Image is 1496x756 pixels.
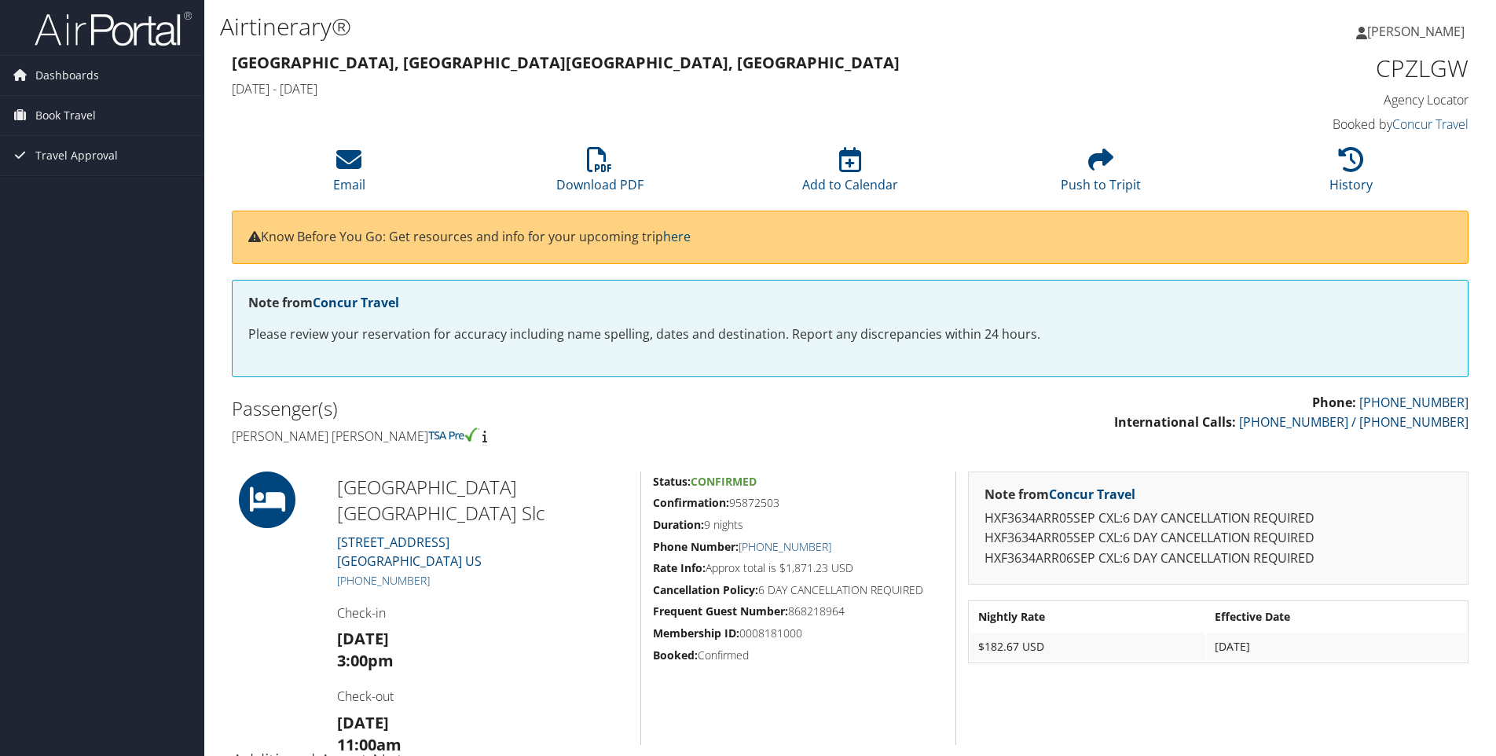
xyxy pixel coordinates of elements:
[970,603,1205,631] th: Nightly Rate
[653,517,944,533] h5: 9 nights
[653,626,944,641] h5: 0008181000
[337,474,629,527] h2: [GEOGRAPHIC_DATA] [GEOGRAPHIC_DATA] Slc
[333,156,365,193] a: Email
[337,628,389,649] strong: [DATE]
[337,573,430,588] a: [PHONE_NUMBER]
[248,325,1452,345] p: Please review your reservation for accuracy including name spelling, dates and destination. Repor...
[337,604,629,622] h4: Check-in
[653,604,944,619] h5: 868218964
[653,560,706,575] strong: Rate Info:
[984,486,1135,503] strong: Note from
[248,227,1452,248] p: Know Before You Go: Get resources and info for your upcoming trip
[653,648,698,662] strong: Booked:
[653,495,944,511] h5: 95872503
[653,604,788,618] strong: Frequent Guest Number:
[35,10,192,47] img: airportal-logo.png
[1329,156,1373,193] a: History
[35,136,118,175] span: Travel Approval
[232,80,1153,97] h4: [DATE] - [DATE]
[1177,116,1468,133] h4: Booked by
[1392,116,1468,133] a: Concur Travel
[1367,23,1465,40] span: [PERSON_NAME]
[428,428,479,442] img: tsa-precheck.png
[653,560,944,576] h5: Approx total is $1,871.23 USD
[691,474,757,489] span: Confirmed
[1312,394,1356,411] strong: Phone:
[1114,413,1236,431] strong: International Calls:
[1239,413,1468,431] a: [PHONE_NUMBER] / [PHONE_NUMBER]
[232,428,838,445] h4: [PERSON_NAME] [PERSON_NAME]
[653,474,691,489] strong: Status:
[220,10,1060,43] h1: Airtinerary®
[970,633,1205,661] td: $182.67 USD
[232,52,900,73] strong: [GEOGRAPHIC_DATA], [GEOGRAPHIC_DATA] [GEOGRAPHIC_DATA], [GEOGRAPHIC_DATA]
[984,508,1452,569] p: HXF3634ARR05SEP CXL:6 DAY CANCELLATION REQUIRED HXF3634ARR05SEP CXL:6 DAY CANCELLATION REQUIRED H...
[248,294,399,311] strong: Note from
[1177,52,1468,85] h1: CPZLGW
[653,517,704,532] strong: Duration:
[739,539,831,554] a: [PHONE_NUMBER]
[1049,486,1135,503] a: Concur Travel
[1061,156,1141,193] a: Push to Tripit
[35,96,96,135] span: Book Travel
[653,626,739,640] strong: Membership ID:
[653,648,944,663] h5: Confirmed
[337,650,394,671] strong: 3:00pm
[337,712,389,733] strong: [DATE]
[1207,603,1466,631] th: Effective Date
[1207,633,1466,661] td: [DATE]
[802,156,898,193] a: Add to Calendar
[1356,8,1480,55] a: [PERSON_NAME]
[556,156,643,193] a: Download PDF
[337,734,401,755] strong: 11:00am
[232,395,838,422] h2: Passenger(s)
[1177,91,1468,108] h4: Agency Locator
[35,56,99,95] span: Dashboards
[653,582,758,597] strong: Cancellation Policy:
[653,495,729,510] strong: Confirmation:
[653,539,739,554] strong: Phone Number:
[1359,394,1468,411] a: [PHONE_NUMBER]
[313,294,399,311] a: Concur Travel
[663,228,691,245] a: here
[653,582,944,598] h5: 6 DAY CANCELLATION REQUIRED
[337,534,482,570] a: [STREET_ADDRESS][GEOGRAPHIC_DATA] US
[337,688,629,705] h4: Check-out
